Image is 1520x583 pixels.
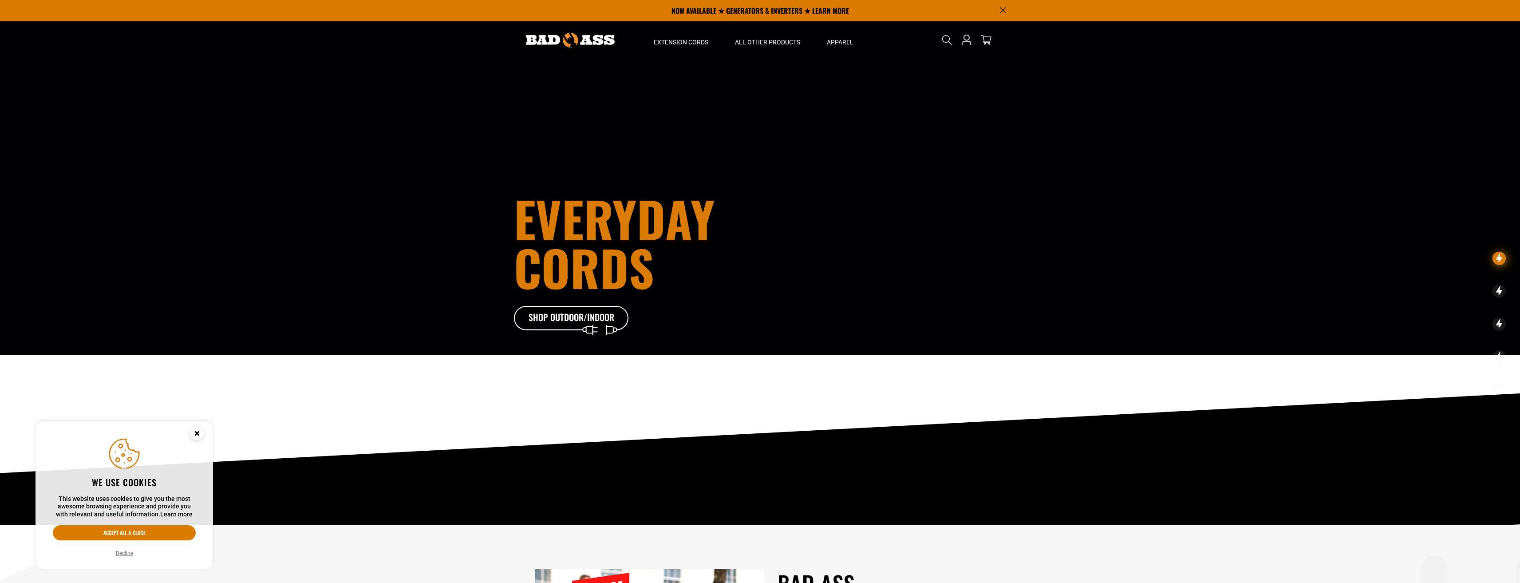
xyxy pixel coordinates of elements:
[526,33,615,48] img: Bad Ass Extension Cords
[113,549,136,558] button: Decline
[514,306,629,331] a: Shop Outdoor/Indoor
[640,21,722,59] summary: Extension Cords
[813,21,867,59] summary: Apparel
[722,21,813,59] summary: All Other Products
[827,38,853,46] span: Apparel
[160,511,193,518] a: Learn more
[940,33,954,47] summary: Search
[514,194,809,292] h1: Everyday cords
[735,38,800,46] span: All Other Products
[53,525,196,540] button: Accept all & close
[654,38,708,46] span: Extension Cords
[53,495,196,519] p: This website uses cookies to give you the most awesome browsing experience and provide you with r...
[36,421,213,569] aside: Cookie Consent
[53,476,196,488] h2: We use cookies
